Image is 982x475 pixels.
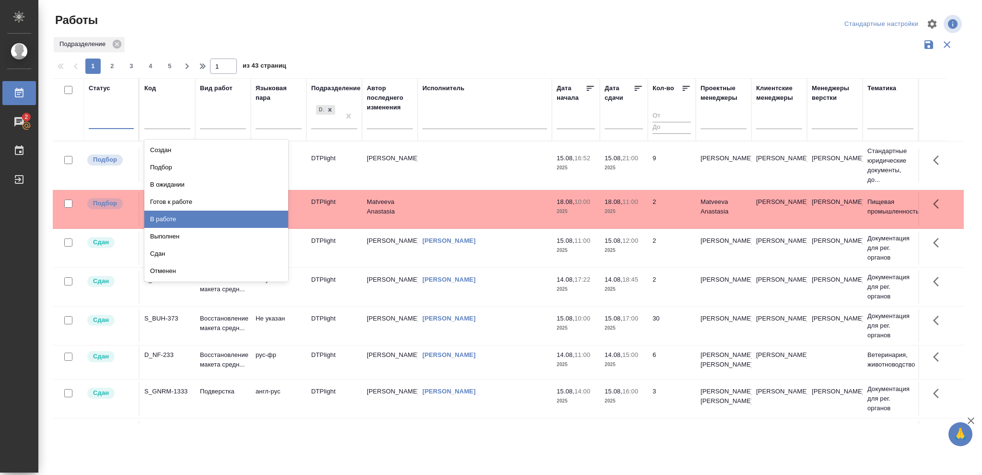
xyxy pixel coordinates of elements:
p: 14:00 [574,388,590,395]
p: 11:00 [574,237,590,244]
p: [PERSON_NAME] [812,154,858,163]
p: 2025 [557,246,595,255]
div: Языковая пара [256,83,302,103]
div: Менеджеры верстки [812,83,858,103]
td: Matveeva Anastasia [696,192,751,226]
td: [PERSON_NAME] [362,231,418,265]
p: 11:00 [574,351,590,358]
p: [PERSON_NAME] [812,387,858,396]
td: DTPlight [306,382,362,416]
p: 21:00 [622,154,638,162]
p: Документация для рег. органов [867,234,913,262]
div: Менеджер проверил работу исполнителя, передает ее на следующий этап [86,387,134,400]
td: DTPlight [306,345,362,379]
p: 12:00 [622,237,638,244]
button: Здесь прячутся важные кнопки [927,345,950,368]
div: Дата начала [557,83,585,103]
td: рус-фр [251,345,306,379]
div: Можно подбирать исполнителей [86,154,134,166]
p: 10:00 [574,315,590,322]
div: DTPlight [315,104,336,116]
p: Стандартные юридические документы, до... [867,146,913,185]
p: 2025 [605,285,643,294]
td: [PERSON_NAME] [362,149,418,182]
p: Ветеринария, животноводство [867,350,913,369]
td: [PERSON_NAME] [362,309,418,343]
p: 15.08, [557,154,574,162]
button: Здесь прячутся важные кнопки [927,421,950,444]
span: Настроить таблицу [921,12,944,36]
button: Сбросить фильтры [938,36,956,54]
td: [PERSON_NAME] [362,270,418,304]
a: [PERSON_NAME] [422,351,476,358]
button: Сохранить фильтры [920,36,938,54]
td: [PERSON_NAME] [362,421,418,454]
div: Менеджер проверил работу исполнителя, передает ее на следующий этап [86,236,134,249]
td: [PERSON_NAME] [751,270,807,304]
button: 5 [162,59,177,74]
td: Не указан [251,309,306,343]
p: 2025 [605,323,643,333]
div: Готов к работе [144,193,288,211]
button: 3 [124,59,139,74]
p: 14.08, [557,351,574,358]
div: Клиентские менеджеры [756,83,802,103]
p: 11:00 [622,198,638,205]
p: 15.08, [605,237,622,244]
div: Кол-во [653,83,674,93]
td: [PERSON_NAME] [751,382,807,416]
td: [PERSON_NAME] [696,231,751,265]
div: Отменен [144,262,288,280]
div: Сдан [144,245,288,262]
p: 14.08, [557,276,574,283]
button: Здесь прячутся важные кнопки [927,270,950,293]
p: [PERSON_NAME] [812,314,858,323]
div: D_NF-233 [144,350,190,360]
p: Восстановление макета средн... [200,314,246,333]
p: Сдан [93,237,109,247]
span: из 43 страниц [243,60,286,74]
td: [PERSON_NAME] [751,345,807,379]
button: Здесь прячутся важные кнопки [927,309,950,332]
p: Восстановление макета средн... [200,350,246,369]
td: 9 [648,149,696,182]
div: Проектные менеджеры [701,83,747,103]
div: Подразделение [54,37,125,52]
p: 18:45 [622,276,638,283]
div: S_GNRM-1333 [144,387,190,396]
p: 15.08, [557,315,574,322]
td: 2 [648,270,696,304]
button: 2 [105,59,120,74]
p: Документация для рег. органов [867,384,913,413]
div: S_BUH-373 [144,314,190,323]
p: 16:52 [574,154,590,162]
p: 10:00 [574,198,590,205]
div: Тематика [867,83,896,93]
p: Сдан [93,276,109,286]
span: 5 [162,61,177,71]
td: [PERSON_NAME] [362,345,418,379]
p: 2025 [605,360,643,369]
button: Здесь прячутся важные кнопки [927,192,950,215]
p: Восстановление макета средн... [200,275,246,294]
td: 3 [648,382,696,416]
span: 4 [143,61,158,71]
td: 3 [648,421,696,454]
p: 2025 [605,396,643,406]
p: 2025 [605,163,643,173]
td: [PERSON_NAME] [751,149,807,182]
div: В ожидании [144,176,288,193]
div: Менеджер проверил работу исполнителя, передает ее на следующий этап [86,314,134,327]
p: 17:22 [574,276,590,283]
p: Подбор [93,155,117,165]
div: Подразделение [311,83,361,93]
a: [PERSON_NAME] [422,276,476,283]
button: 🙏 [948,422,972,446]
td: [PERSON_NAME] [751,231,807,265]
td: DTPlight [306,421,362,454]
a: [PERSON_NAME] [422,315,476,322]
div: Менеджер проверил работу исполнителя, передает ее на следующий этап [86,275,134,288]
span: 3 [124,61,139,71]
div: Можно подбирать исполнителей [86,197,134,210]
div: split button [842,17,921,32]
